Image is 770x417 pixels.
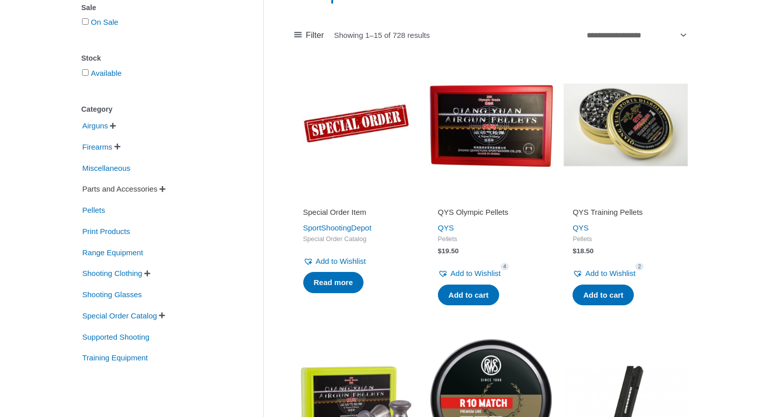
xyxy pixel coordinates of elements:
a: QYS [438,223,454,232]
a: Add to cart: “QYS Training Pellets” [573,285,634,306]
span: Parts and Accessories [82,180,158,198]
input: On Sale [82,18,89,25]
span: Range Equipment [82,244,144,261]
a: QYS Training Pellets [573,207,679,221]
span: Special Order Catalog [303,235,410,244]
a: QYS [573,223,589,232]
a: Range Equipment [82,247,144,256]
span: Add to Wishlist [316,257,366,265]
img: Special Order Item [294,63,419,187]
span: Pellets [573,235,679,244]
a: Supported Shooting [82,332,151,340]
iframe: Customer reviews powered by Trustpilot [303,193,410,205]
span: Add to Wishlist [585,269,635,277]
a: Pellets [82,205,106,214]
a: Add to Wishlist [573,266,635,281]
a: Airguns [82,121,109,129]
h2: QYS Training Pellets [573,207,679,217]
a: Add to Wishlist [438,266,501,281]
div: Category [82,102,233,117]
a: On Sale [91,18,118,26]
span:  [159,312,165,319]
span: Supported Shooting [82,329,151,346]
span: Training Equipment [82,349,149,366]
a: Filter [294,28,324,43]
iframe: Customer reviews powered by Trustpilot [438,193,544,205]
a: Shooting Clothing [82,268,143,277]
img: QYS Olympic Pellets [429,63,553,187]
span: Pellets [82,202,106,219]
span: Add to Wishlist [451,269,501,277]
a: Add to Wishlist [303,254,366,268]
span: Shooting Clothing [82,265,143,282]
span:  [159,186,166,193]
a: Shooting Glasses [82,290,143,298]
a: QYS Olympic Pellets [438,207,544,221]
p: Showing 1–15 of 728 results [334,31,430,39]
span:  [114,143,120,150]
span: $ [573,247,577,255]
span: Filter [306,28,324,43]
a: Print Products [82,226,131,235]
span: Special Order Catalog [82,307,158,325]
span:  [144,270,150,277]
span: $ [438,247,442,255]
select: Shop order [583,27,688,43]
a: Firearms [82,142,113,151]
div: Stock [82,51,233,66]
a: Special Order Item [303,207,410,221]
bdi: 18.50 [573,247,593,255]
a: Miscellaneous [82,163,132,171]
span:  [110,122,116,129]
div: Sale [82,1,233,15]
a: Special Order Catalog [82,311,158,319]
a: Available [91,69,122,77]
input: Available [82,69,89,76]
span: 4 [501,263,509,270]
a: Add to cart: “QYS Olympic Pellets” [438,285,499,306]
a: Read more about “Special Order Item” [303,272,364,293]
bdi: 19.50 [438,247,459,255]
a: Training Equipment [82,353,149,361]
a: SportShootingDepot [303,223,372,232]
iframe: Customer reviews powered by Trustpilot [573,193,679,205]
img: QYS Training Pellets [563,63,688,187]
span: Pellets [438,235,544,244]
span: Airguns [82,117,109,134]
span: Miscellaneous [82,160,132,177]
h2: QYS Olympic Pellets [438,207,544,217]
a: Parts and Accessories [82,184,158,193]
span: Shooting Glasses [82,286,143,303]
span: 2 [635,263,643,270]
span: Print Products [82,223,131,240]
h2: Special Order Item [303,207,410,217]
span: Firearms [82,138,113,156]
